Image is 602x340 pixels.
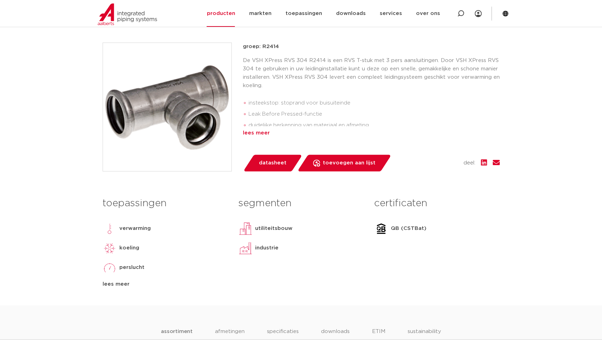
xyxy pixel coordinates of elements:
div: lees meer [243,129,500,137]
li: Leak Before Pressed-functie [248,109,500,120]
li: insteekstop: stoprand voor buisuiteinde [248,98,500,109]
img: verwarming [103,222,117,235]
p: industrie [255,244,278,252]
p: perslucht [119,263,144,272]
div: lees meer [103,280,228,288]
h3: certificaten [374,196,499,210]
span: deel: [463,159,475,167]
p: verwarming [119,224,151,233]
span: datasheet [259,157,287,169]
img: QB (CSTBat) [374,222,388,235]
p: utiliteitsbouw [255,224,292,233]
img: perslucht [103,261,117,275]
img: utiliteitsbouw [238,222,252,235]
p: groep: R2414 [243,42,500,51]
img: industrie [238,241,252,255]
li: duidelijke herkenning van materiaal en afmeting [248,120,500,131]
p: koeling [119,244,139,252]
p: De VSH XPress RVS 304 R2414 is een RVS T-stuk met 3 pers aansluitingen. Door VSH XPress RVS 304 t... [243,56,500,90]
p: QB (CSTBat) [391,224,426,233]
img: koeling [103,241,117,255]
img: Product Image for VSH XPress RVS 304 T-stuk (3 x press) [103,43,231,171]
span: toevoegen aan lijst [323,157,376,169]
a: datasheet [243,155,302,171]
h3: segmenten [238,196,364,210]
h3: toepassingen [103,196,228,210]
